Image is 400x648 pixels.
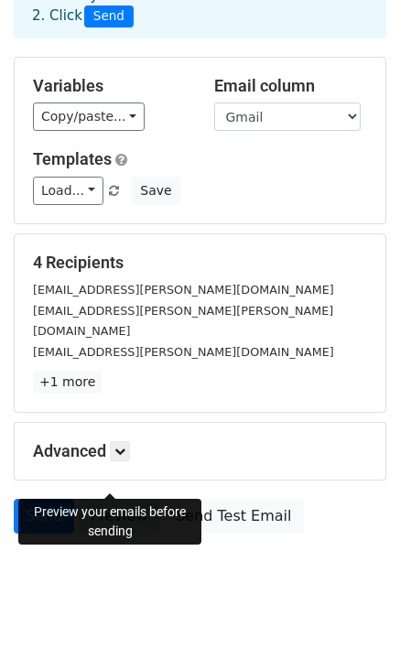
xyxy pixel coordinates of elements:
[33,253,367,273] h5: 4 Recipients
[14,499,74,534] a: Send
[33,76,187,96] h5: Variables
[33,345,334,359] small: [EMAIL_ADDRESS][PERSON_NAME][DOMAIN_NAME]
[214,76,368,96] h5: Email column
[18,499,201,545] div: Preview your emails before sending
[308,560,400,648] iframe: Chat Widget
[33,371,102,394] a: +1 more
[33,177,103,205] a: Load...
[164,499,303,534] a: Send Test Email
[84,5,134,27] span: Send
[33,441,367,461] h5: Advanced
[33,149,112,168] a: Templates
[33,283,334,297] small: [EMAIL_ADDRESS][PERSON_NAME][DOMAIN_NAME]
[33,103,145,131] a: Copy/paste...
[132,177,179,205] button: Save
[308,560,400,648] div: Tiện ích trò chuyện
[33,304,333,339] small: [EMAIL_ADDRESS][PERSON_NAME][PERSON_NAME][DOMAIN_NAME]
